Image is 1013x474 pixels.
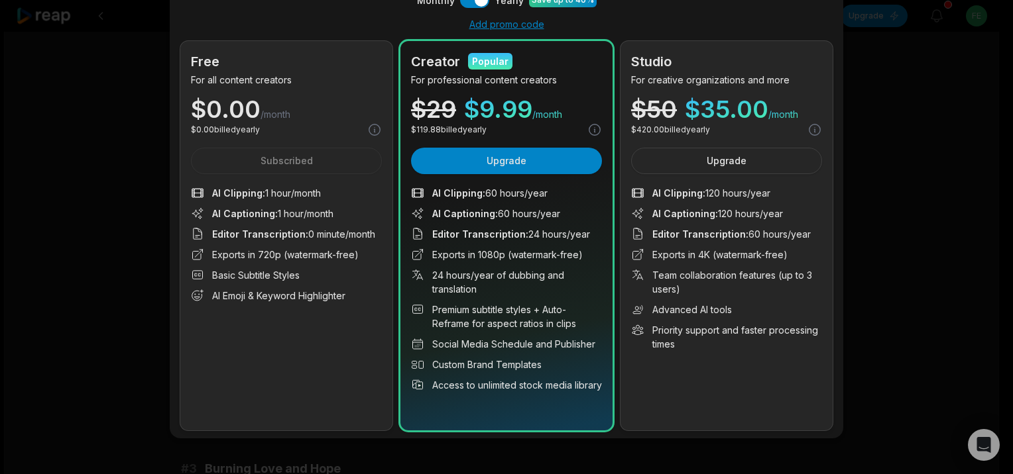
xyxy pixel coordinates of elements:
span: 24 hours/year [432,227,590,241]
li: Exports in 720p (watermark-free) [191,248,382,261]
div: Popular [472,54,508,68]
span: 1 hour/month [212,207,333,220]
li: Advanced AI tools [631,303,822,316]
p: For creative organizations and more [631,73,822,87]
span: 1 hour/month [212,186,321,200]
li: Custom Brand Templates [411,357,602,371]
span: /month [532,108,562,121]
span: AI Captioning : [212,208,278,219]
span: 0 minute/month [212,227,375,241]
li: Access to unlimited stock media library [411,378,602,392]
span: /month [261,108,290,121]
div: Open Intercom Messenger [968,429,1000,461]
div: $ 50 [631,97,677,121]
p: For professional content creators [411,73,602,87]
p: $ 0.00 billed yearly [191,124,260,136]
span: AI Clipping : [652,187,705,199]
div: Add promo code [180,19,833,30]
span: Editor Transcription : [652,228,748,240]
span: $ 0.00 [191,97,261,121]
li: Premium subtitle styles + Auto-Reframe for aspect ratios in clips [411,303,602,330]
span: Editor Transcription : [212,228,308,240]
li: Basic Subtitle Styles [191,268,382,282]
span: AI Clipping : [212,187,265,199]
li: AI Emoji & Keyword Highlighter [191,289,382,303]
li: Exports in 4K (watermark-free) [631,248,822,261]
span: AI Captioning : [652,208,718,219]
span: AI Captioning : [432,208,498,219]
h2: Creator [411,52,460,71]
span: 120 hours/year [652,186,770,200]
li: Priority support and faster processing times [631,323,822,351]
button: Upgrade [631,148,822,174]
div: $ 29 [411,97,456,121]
span: /month [768,108,798,121]
h2: Free [191,52,219,71]
li: Exports in 1080p (watermark-free) [411,248,602,261]
span: 60 hours/year [432,186,548,200]
span: AI Clipping : [432,187,485,199]
p: For all content creators [191,73,382,87]
p: $ 119.88 billed yearly [411,124,487,136]
span: $ 35.00 [685,97,768,121]
button: Upgrade [411,148,602,174]
li: 24 hours/year of dubbing and translation [411,268,602,296]
span: 120 hours/year [652,207,783,220]
li: Social Media Schedule and Publisher [411,337,602,351]
span: 60 hours/year [652,227,811,241]
p: $ 420.00 billed yearly [631,124,710,136]
li: Team collaboration features (up to 3 users) [631,268,822,296]
h2: Studio [631,52,672,71]
span: 60 hours/year [432,207,560,220]
span: Editor Transcription : [432,228,528,240]
span: $ 9.99 [464,97,532,121]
